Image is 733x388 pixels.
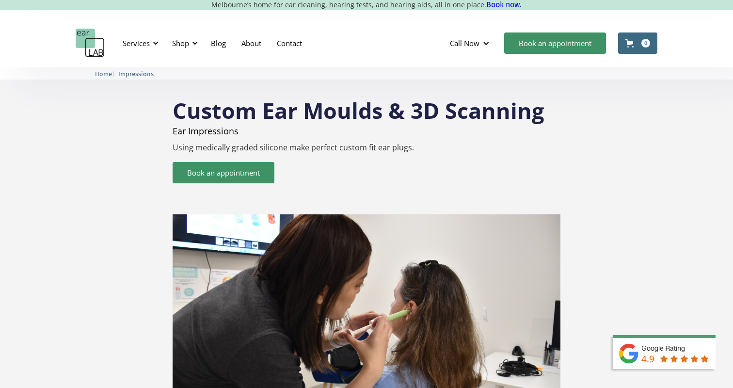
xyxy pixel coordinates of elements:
a: Impressions [118,69,154,78]
h1: Custom Ear Moulds & 3D Scanning [173,89,560,121]
a: Home [95,69,112,78]
a: Open cart [618,32,657,54]
div: Services [117,29,161,58]
div: Shop [166,29,201,58]
div: Call Now [442,29,499,58]
div: Shop [172,38,189,48]
p: Ear Impressions [173,126,560,136]
span: Impressions [118,70,154,78]
a: Book an appointment [504,32,606,54]
div: 0 [641,39,650,48]
a: Contact [269,29,310,57]
a: Blog [203,29,234,57]
li: 〉 [95,69,118,79]
a: Book an appointment [173,162,274,183]
span: Home [95,70,112,78]
p: Using medically graded silicone make perfect custom fit ear plugs. [173,143,560,152]
div: Call Now [450,38,479,48]
div: Services [123,38,150,48]
a: About [234,29,269,57]
a: home [76,29,105,58]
